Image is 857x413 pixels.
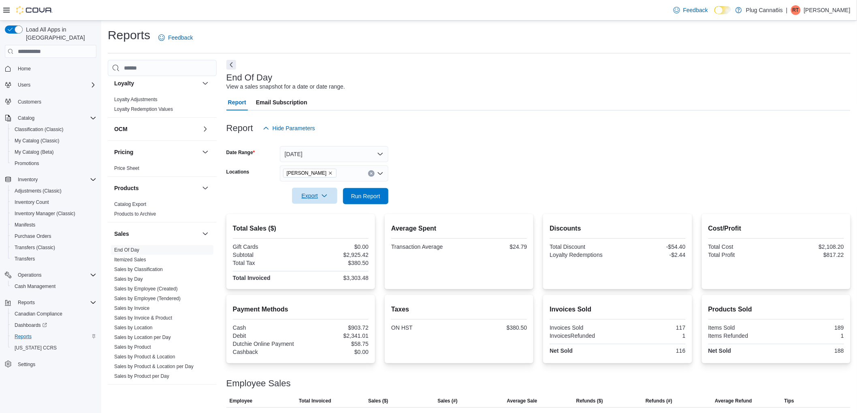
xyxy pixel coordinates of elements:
[2,112,100,124] button: Catalog
[302,324,369,331] div: $903.72
[114,165,139,172] span: Price Sheet
[11,309,66,319] a: Canadian Compliance
[15,222,35,228] span: Manifests
[11,220,38,230] a: Manifests
[391,224,527,233] h2: Average Spent
[114,373,169,379] span: Sales by Product per Day
[18,361,35,368] span: Settings
[114,201,146,208] span: Catalog Export
[233,341,299,347] div: Dutchie Online Payment
[11,197,96,207] span: Inventory Count
[114,296,181,301] a: Sales by Employee (Tendered)
[114,125,199,133] button: OCM
[283,169,337,178] span: Sheppard
[11,209,96,218] span: Inventory Manager (Classic)
[15,210,75,217] span: Inventory Manager (Classic)
[114,165,139,171] a: Price Sheet
[114,373,169,379] a: Sales by Product per Day
[15,138,60,144] span: My Catalog (Classic)
[114,256,146,263] span: Itemized Sales
[299,398,331,404] span: Total Invoiced
[8,124,100,135] button: Classification (Classic)
[114,286,178,292] a: Sales by Employee (Created)
[391,305,527,314] h2: Taxes
[391,244,458,250] div: Transaction Average
[114,247,139,253] a: End Of Day
[256,94,307,110] span: Email Subscription
[714,6,731,15] input: Dark Mode
[155,30,196,46] a: Feedback
[15,96,96,106] span: Customers
[11,159,96,168] span: Promotions
[15,80,34,90] button: Users
[11,343,60,353] a: [US_STATE] CCRS
[2,95,100,107] button: Customers
[18,82,30,88] span: Users
[368,170,375,177] button: Clear input
[18,66,31,72] span: Home
[233,305,369,314] h2: Payment Methods
[114,325,153,330] a: Sales by Location
[11,243,58,252] a: Transfers (Classic)
[114,276,143,282] a: Sales by Day
[2,79,100,91] button: Users
[328,171,333,176] button: Remove Sheppard from selection in this group
[708,347,731,354] strong: Net Sold
[8,242,100,253] button: Transfers (Classic)
[11,309,96,319] span: Canadian Compliance
[15,270,45,280] button: Operations
[8,331,100,342] button: Reports
[11,125,67,134] a: Classification (Classic)
[108,27,150,43] h1: Reports
[708,244,775,250] div: Total Cost
[15,298,38,307] button: Reports
[670,2,711,18] a: Feedback
[114,334,171,341] span: Sales by Location per Day
[619,347,686,354] div: 116
[114,184,139,192] h3: Products
[11,243,96,252] span: Transfers (Classic)
[114,305,149,311] span: Sales by Invoice
[226,149,255,156] label: Date Range
[114,79,134,87] h3: Loyalty
[791,5,801,15] div: Randy Tay
[715,398,752,404] span: Average Refund
[8,320,100,331] a: Dashboards
[11,231,96,241] span: Purchase Orders
[15,64,96,74] span: Home
[233,244,299,250] div: Gift Cards
[683,6,708,14] span: Feedback
[114,97,158,102] a: Loyalty Adjustments
[15,360,38,369] a: Settings
[11,136,63,146] a: My Catalog (Classic)
[114,106,173,112] a: Loyalty Redemption Values
[108,95,217,117] div: Loyalty
[114,96,158,103] span: Loyalty Adjustments
[168,34,193,42] span: Feedback
[200,147,210,157] button: Pricing
[233,349,299,355] div: Cashback
[200,78,210,88] button: Loyalty
[114,230,129,238] h3: Sales
[550,347,573,354] strong: Net Sold
[646,398,672,404] span: Refunds (#)
[114,266,163,273] span: Sales by Classification
[15,270,96,280] span: Operations
[114,125,128,133] h3: OCM
[114,276,143,282] span: Sales by Day
[302,244,369,250] div: $0.00
[302,260,369,266] div: $380.50
[11,186,96,196] span: Adjustments (Classic)
[15,188,62,194] span: Adjustments (Classic)
[15,345,57,351] span: [US_STATE] CCRS
[461,244,527,250] div: $24.79
[108,163,217,176] div: Pricing
[114,354,175,360] a: Sales by Product & Location
[114,364,194,369] a: Sales by Product & Location per Day
[11,186,65,196] a: Adjustments (Classic)
[114,267,163,272] a: Sales by Classification
[8,158,100,169] button: Promotions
